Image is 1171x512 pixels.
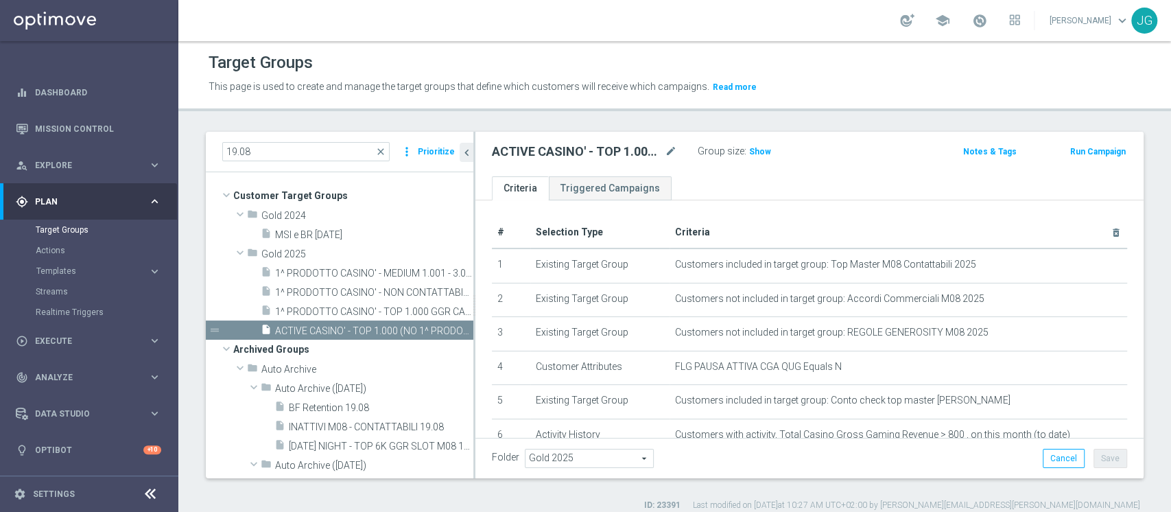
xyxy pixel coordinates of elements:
i: insert_drive_file [261,228,272,244]
button: Run Campaign [1069,144,1127,159]
label: Last modified on [DATE] at 10:27 AM UTC+02:00 by [PERSON_NAME][EMAIL_ADDRESS][PERSON_NAME][DOMAIN... [693,500,1140,511]
i: delete_forever [1111,227,1122,238]
button: Notes & Tags [962,144,1018,159]
span: Customers not included in target group: Accordi Commerciali M08 2025 [675,293,984,305]
button: chevron_left [460,143,473,162]
a: Streams [36,286,143,297]
span: Customers not included in target group: REGOLE GENEROSITY M08 2025 [675,327,989,338]
span: MSI e BR 19.08.2024 [275,229,473,241]
div: Execute [16,335,148,347]
span: 1^ PRODOTTO CASINO&#x27; - MEDIUM 1.001 - 3.000 GGR CASINO&#x27; M08 19.08 [275,268,473,279]
label: ID: 23391 [644,500,681,511]
span: Explore [35,161,148,170]
button: Templates keyboard_arrow_right [36,266,162,277]
button: gps_fixed Plan keyboard_arrow_right [15,196,162,207]
span: 1^ PRODOTTO CASINO&#x27; - NON CONTATTABILI - GGR CASINO&#x27; M08 &gt; 400 19.08 [275,287,473,299]
div: Data Studio [16,408,148,420]
i: folder [261,458,272,474]
a: Optibot [35,432,143,468]
i: insert_drive_file [274,439,285,455]
i: keyboard_arrow_right [148,265,161,278]
a: Criteria [492,176,549,200]
button: Data Studio keyboard_arrow_right [15,408,162,419]
th: Selection Type [530,217,670,248]
span: keyboard_arrow_down [1115,13,1130,28]
td: Activity History [530,419,670,453]
a: Dashboard [35,74,161,110]
i: insert_drive_file [261,305,272,321]
i: keyboard_arrow_right [148,371,161,384]
button: person_search Explore keyboard_arrow_right [15,160,162,171]
div: Realtime Triggers [36,302,177,323]
div: Dashboard [16,74,161,110]
td: 5 [492,385,530,419]
span: MONDAY NIGHT - TOP 6K GGR SLOT M08 19.08 [289,441,473,452]
span: Archived Groups [233,340,473,359]
button: lightbulb Optibot +10 [15,445,162,456]
span: Templates [36,267,134,275]
div: JG [1131,8,1157,34]
span: Criteria [675,226,710,237]
i: insert_drive_file [274,420,285,436]
label: Folder [492,452,519,463]
span: Customers included in target group: Conto check top master [PERSON_NAME] [675,395,1010,406]
th: # [492,217,530,248]
span: BF Retention 19.08 [289,402,473,414]
td: Existing Target Group [530,248,670,283]
span: Analyze [35,373,148,382]
td: Existing Target Group [530,385,670,419]
label: Group size [698,146,744,157]
i: keyboard_arrow_right [148,159,161,172]
div: +10 [143,445,161,454]
i: person_search [16,159,28,172]
i: equalizer [16,86,28,99]
div: Analyze [16,371,148,384]
label: : [744,146,746,157]
span: Customers included in target group: Top Master M08 Contattabili 2025 [675,259,976,270]
i: insert_drive_file [261,266,272,282]
span: Customer Target Groups [233,186,473,205]
i: folder [247,362,258,378]
i: folder [261,382,272,397]
h2: ACTIVE CASINO' - TOP 1.000 (NO 1^ PRODOTTO CASINO' PER GGR M08) 19.08 [492,143,662,160]
button: equalizer Dashboard [15,87,162,98]
button: Prioritize [416,143,457,161]
div: Templates [36,267,148,275]
a: Triggered Campaigns [549,176,672,200]
div: Mission Control [16,110,161,147]
div: Actions [36,240,177,261]
button: play_circle_outline Execute keyboard_arrow_right [15,336,162,347]
span: FLG PAUSA ATTIVA CGA QUG Equals N [675,361,842,373]
div: Optibot [16,432,161,468]
i: insert_drive_file [274,401,285,417]
i: play_circle_outline [16,335,28,347]
td: Existing Target Group [530,317,670,351]
td: 2 [492,283,530,317]
i: insert_drive_file [261,286,272,301]
span: Gold 2025 [261,248,473,260]
button: Mission Control [15,124,162,135]
span: Plan [35,198,148,206]
div: Explore [16,159,148,172]
div: Templates [36,261,177,281]
span: ACTIVE CASINO&#x27; - TOP 1.000 (NO 1^ PRODOTTO CASINO&#x27; PER GGR M08) 19.08 [275,325,473,337]
div: Plan [16,196,148,208]
a: Target Groups [36,224,143,235]
button: track_changes Analyze keyboard_arrow_right [15,372,162,383]
a: Actions [36,245,143,256]
span: 1^ PRODOTTO CASINO&#x27; - TOP 1.000 GGR CASINO&#x27; M08 19.08 [275,306,473,318]
h1: Target Groups [209,53,313,73]
span: close [375,146,386,157]
span: Data Studio [35,410,148,418]
span: Customers with activity, Total Casino Gross Gaming Revenue > 800 , on this month (to date) [675,429,1069,441]
td: Existing Target Group [530,283,670,317]
span: school [935,13,950,28]
input: Quick find group or folder [222,142,390,161]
